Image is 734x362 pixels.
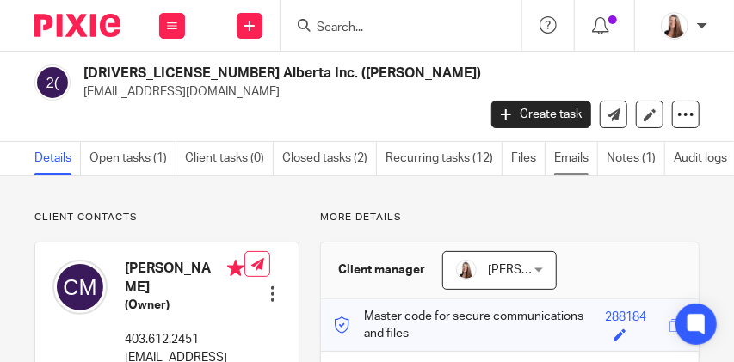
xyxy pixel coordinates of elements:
h2: [DRIVERS_LICENSE_NUMBER] Alberta Inc. ([PERSON_NAME]) [83,64,556,83]
p: Client contacts [34,211,299,224]
a: Closed tasks (2) [282,142,377,175]
a: Create task [491,101,591,128]
h4: [PERSON_NAME] [125,260,244,297]
p: Master code for secure communications and files [334,308,605,343]
p: [EMAIL_ADDRESS][DOMAIN_NAME] [83,83,674,101]
img: Larissa-headshot-cropped.jpg [661,12,688,40]
img: svg%3E [34,64,71,101]
a: Notes (1) [607,142,665,175]
img: Pixie [34,14,120,37]
p: 403.612.2451 [125,331,244,348]
img: Larissa-headshot-cropped.jpg [456,260,477,280]
div: 288184 [605,309,646,328]
i: Primary [227,260,244,277]
h3: Client manager [338,261,425,279]
a: Recurring tasks (12) [386,142,503,175]
a: Files [511,142,546,175]
input: Search [315,21,470,36]
a: Client tasks (0) [185,142,274,175]
span: [PERSON_NAME] [488,264,583,276]
a: Open tasks (1) [89,142,176,175]
a: Details [34,142,81,175]
h5: (Owner) [125,297,244,314]
a: Emails [554,142,598,175]
img: svg%3E [52,260,108,315]
p: More details [320,211,700,224]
